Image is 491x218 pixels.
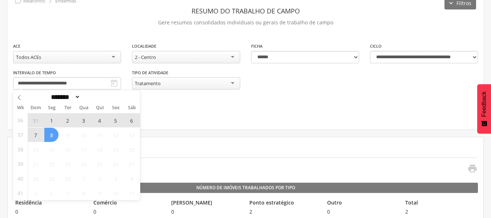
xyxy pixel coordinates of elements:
span: Setembro 3, 2025 [76,113,90,127]
span: Setembro 18, 2025 [92,142,106,156]
span: 36 [17,113,23,127]
span: Feedback [481,91,487,117]
span: Setembro 2, 2025 [60,113,75,127]
span: Outubro 4, 2025 [124,171,138,186]
span: Setembro 5, 2025 [108,113,122,127]
legend: Outro [325,199,399,207]
span: Wk [13,103,28,113]
span: Agosto 31, 2025 [28,113,43,127]
span: 37 [17,128,23,142]
span: Outubro 10, 2025 [108,186,122,200]
span: Setembro 26, 2025 [108,157,122,171]
legend: Número de Imóveis Trabalhados por Tipo [13,183,478,193]
legend: Comércio [91,199,166,207]
span: Setembro 4, 2025 [92,113,106,127]
span: 0 [169,208,244,215]
legend: [PERSON_NAME] [169,199,244,207]
span: Outubro 2, 2025 [92,171,106,186]
span: Sáb [124,106,140,110]
legend: Ponto estratégico [247,199,322,207]
header: Resumo do Trabalho de Campo [13,4,478,17]
span: Setembro 27, 2025 [124,157,138,171]
span: Setembro 19, 2025 [108,142,122,156]
span: Setembro 16, 2025 [60,142,75,156]
span: 0 [325,208,399,215]
span: Outubro 1, 2025 [76,171,90,186]
span: Setembro 24, 2025 [76,157,90,171]
span: 0 [13,208,88,215]
span: Setembro 11, 2025 [92,128,106,142]
span: Outubro 5, 2025 [28,186,43,200]
label: Ficha [251,43,262,49]
span: Setembro 13, 2025 [124,128,138,142]
span: Setembro 8, 2025 [44,128,59,142]
span: 40 [17,171,23,186]
span: Dom [28,106,44,110]
legend: Total [403,199,478,207]
span: 38 [17,142,23,156]
select: Month [49,93,81,101]
i:  [467,163,478,174]
input: Year [80,93,104,101]
span: Outubro 3, 2025 [108,171,122,186]
span: Setembro 10, 2025 [76,128,90,142]
span: Setembro 28, 2025 [28,171,43,186]
span: Outubro 6, 2025 [44,186,59,200]
span: Outubro 11, 2025 [124,186,138,200]
span: Setembro 9, 2025 [60,128,75,142]
button: Feedback - Mostrar pesquisa [477,84,491,134]
span: Setembro 21, 2025 [28,157,43,171]
span: Qua [76,106,92,110]
span: Setembro 30, 2025 [60,171,75,186]
span: 39 [17,157,23,171]
div: 2 - Centro [135,54,156,60]
span: Setembro 25, 2025 [92,157,106,171]
span: Setembro 6, 2025 [124,113,138,127]
label: Tipo de Atividade [132,70,168,76]
span: Setembro 23, 2025 [60,157,75,171]
span: 0 [91,208,166,215]
span: Setembro 1, 2025 [44,113,59,127]
span: 41 [17,186,23,200]
span: Setembro 20, 2025 [124,142,138,156]
span: Setembro 15, 2025 [44,142,59,156]
span: Outubro 9, 2025 [92,186,106,200]
span: Qui [92,106,108,110]
span: Sex [108,106,124,110]
span: Seg [44,106,60,110]
legend: Residência [13,199,88,207]
label: ACE [13,43,20,49]
span: Ter [60,106,76,110]
span: 2 [247,208,322,215]
label: Localidade [132,43,156,49]
span: Setembro 14, 2025 [28,142,43,156]
label: Ciclo [370,43,382,49]
span: Setembro 29, 2025 [44,171,59,186]
span: Outubro 7, 2025 [60,186,75,200]
span: 2 [403,208,478,215]
span: Outubro 8, 2025 [76,186,90,200]
p: Gere resumos consolidados individuais ou gerais de trabalho de campo [13,17,478,28]
span: Setembro 12, 2025 [108,128,122,142]
i:  [110,79,118,88]
span: Setembro 22, 2025 [44,157,59,171]
span: Setembro 17, 2025 [76,142,90,156]
div: Tratamento [135,80,161,87]
div: Todos ACEs [16,54,41,60]
span: Setembro 7, 2025 [28,128,43,142]
a:  [463,163,478,175]
label: Intervalo de Tempo [13,70,56,76]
